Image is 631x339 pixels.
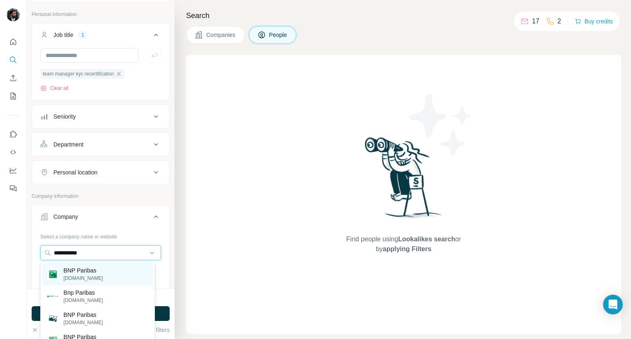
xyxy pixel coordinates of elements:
[53,112,76,121] div: Seniority
[269,31,288,39] span: People
[40,85,68,92] button: Clear all
[64,319,103,326] p: [DOMAIN_NAME]
[557,16,561,26] p: 2
[532,16,539,26] p: 17
[7,163,20,178] button: Dashboard
[7,8,20,21] img: Avatar
[32,135,169,154] button: Department
[383,245,431,252] span: applying Filters
[32,11,170,18] p: Personal information
[404,88,478,162] img: Surfe Illustration - Stars
[7,53,20,67] button: Search
[206,31,236,39] span: Companies
[64,289,103,297] p: Bnp Paribas
[40,230,161,241] div: Select a company name or website
[32,163,169,182] button: Personal location
[64,311,103,319] p: BNP Paribas
[186,10,621,21] h4: Search
[32,107,169,126] button: Seniority
[361,135,447,227] img: Surfe Illustration - Woman searching with binoculars
[338,234,469,254] span: Find people using or by
[7,127,20,142] button: Use Surfe on LinkedIn
[7,145,20,160] button: Use Surfe API
[603,295,623,314] div: Open Intercom Messenger
[64,297,103,304] p: [DOMAIN_NAME]
[32,207,169,230] button: Company
[7,89,20,103] button: My lists
[53,213,78,221] div: Company
[575,16,613,27] button: Buy credits
[64,275,103,282] p: [DOMAIN_NAME]
[78,31,88,39] div: 1
[53,140,83,149] div: Department
[7,181,20,196] button: Feedback
[47,268,59,280] img: BNP Paribas
[64,266,103,275] p: BNP Paribas
[53,31,73,39] div: Job title
[32,326,55,334] button: Clear
[32,25,169,48] button: Job title1
[7,34,20,49] button: Quick start
[47,295,59,297] img: Bnp Paribas
[32,192,170,200] p: Company information
[47,313,59,324] img: BNP Paribas
[398,236,455,243] span: Lookalikes search
[53,168,97,176] div: Personal location
[32,306,170,321] button: Run search
[43,70,114,78] span: team manager kyc recertification
[7,71,20,85] button: Enrich CSV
